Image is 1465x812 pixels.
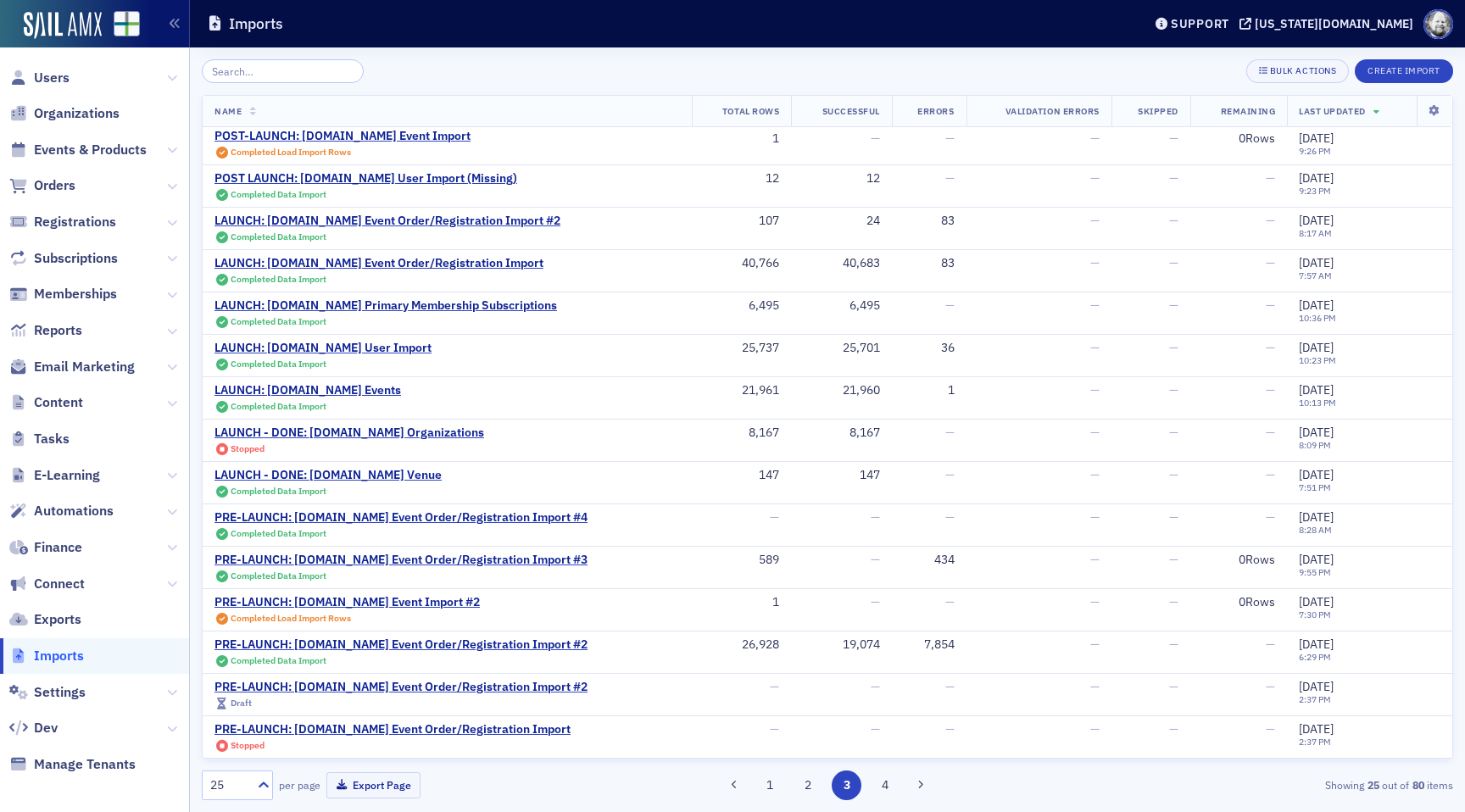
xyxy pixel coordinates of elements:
[214,553,588,568] div: PRE-LAUNCH: [DOMAIN_NAME] Event Order/Registration Import #3
[214,425,484,441] a: LAUNCH - DONE: [DOMAIN_NAME] Organizations
[34,430,70,448] span: Tasks
[9,683,86,702] a: Settings
[231,570,326,581] span: Completed Data Import
[231,146,351,158] span: Completed Load Import Rows
[803,214,880,229] div: 24
[1169,382,1178,398] span: —
[34,466,100,485] span: E-Learning
[34,683,86,702] span: Settings
[803,468,880,483] div: 147
[1221,105,1276,117] span: Remaining
[229,14,283,34] h1: Imports
[1266,680,1275,695] span: —
[1239,131,1275,147] div: 0 Rows
[9,719,58,737] a: Dev
[1169,552,1178,567] span: —
[1270,66,1336,75] div: Bulk Actions
[9,393,83,412] a: Content
[904,637,955,653] div: 7,854
[1355,62,1453,77] a: Create Import
[1005,105,1100,117] span: Validation Errors
[1299,566,1331,578] time: 9:55 PM
[945,298,955,313] span: —
[34,719,58,737] span: Dev
[1090,679,1100,694] span: —
[1266,256,1275,271] span: —
[1090,213,1100,228] span: —
[1299,298,1334,313] span: [DATE]
[803,298,880,314] div: 6,495
[231,400,326,412] span: Completed Data Import
[1266,510,1275,526] span: —
[704,341,779,356] div: 25,737
[871,552,880,567] span: —
[279,777,320,793] label: per page
[1299,382,1334,398] span: [DATE]
[1299,736,1331,748] time: 2:37 PM
[231,273,326,285] span: Completed Data Import
[1090,425,1100,440] span: —
[214,510,588,526] a: PRE-LAUNCH: [DOMAIN_NAME] Event Order/Registration Import #4
[214,637,588,653] a: PRE-LAUNCH: [DOMAIN_NAME] Event Order/Registration Import #2
[1299,312,1336,324] time: 10:36 PM
[871,721,880,737] span: —
[704,595,779,610] div: 1
[832,770,861,800] button: 3
[1090,255,1100,270] span: —
[34,647,84,665] span: Imports
[1239,553,1275,568] div: 0 Rows
[945,679,955,694] span: —
[231,358,326,370] span: Completed Data Import
[214,383,401,398] a: LAUNCH: [DOMAIN_NAME] Events
[34,538,82,557] span: Finance
[1299,146,1331,158] time: 9:26 PM
[231,485,326,497] span: Completed Data Import
[1266,214,1275,229] span: —
[34,755,136,774] span: Manage Tenants
[1299,651,1331,663] time: 6:29 PM
[1299,354,1336,366] time: 10:23 PM
[231,442,265,454] span: Stopped
[1090,170,1100,186] span: —
[704,171,779,186] div: 12
[210,776,248,794] div: 25
[822,105,880,117] span: Successful
[755,770,784,800] button: 1
[231,231,326,242] span: Completed Data Import
[9,575,85,593] a: Connect
[214,105,242,117] span: Name
[34,176,75,195] span: Orders
[803,171,880,186] div: 12
[102,11,140,40] a: View Homepage
[231,739,265,751] span: Stopped
[34,321,82,340] span: Reports
[803,637,880,653] div: 19,074
[904,214,955,229] div: 83
[1169,721,1178,737] span: —
[1299,679,1334,694] span: [DATE]
[871,594,880,609] span: —
[231,654,326,666] span: Completed Data Import
[1299,467,1334,482] span: [DATE]
[9,176,75,195] a: Orders
[1299,185,1331,197] time: 9:23 PM
[1299,255,1334,270] span: [DATE]
[1169,170,1178,186] span: —
[34,141,147,159] span: Events & Products
[1299,594,1334,609] span: [DATE]
[1299,552,1334,567] span: [DATE]
[9,249,118,268] a: Subscriptions
[1246,59,1349,83] button: Bulk Actions
[1299,270,1332,281] time: 7:57 AM
[770,721,779,737] span: —
[803,383,880,398] div: 21,960
[1090,594,1100,609] span: —
[34,213,116,231] span: Registrations
[945,170,955,186] span: —
[1169,255,1178,270] span: —
[1299,609,1331,620] time: 7:30 PM
[1169,679,1178,694] span: —
[214,595,480,610] a: PRE-LAUNCH: [DOMAIN_NAME] Event Import #2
